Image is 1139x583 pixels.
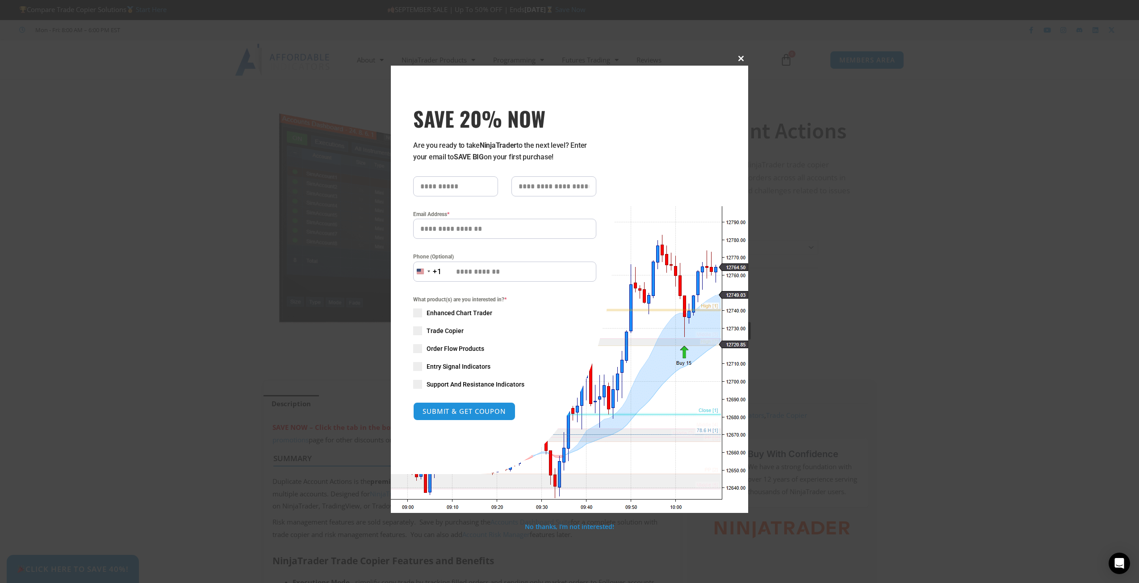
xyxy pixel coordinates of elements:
label: Trade Copier [413,326,596,335]
a: No thanks, I’m not interested! [525,522,614,531]
div: Open Intercom Messenger [1109,553,1130,574]
strong: SAVE BIG [454,153,484,161]
label: Email Address [413,210,596,219]
label: Enhanced Chart Trader [413,308,596,317]
p: Are you ready to take to the next level? Enter your email to on your first purchase! [413,140,596,163]
div: +1 [433,266,442,278]
span: Order Flow Products [427,344,484,353]
button: SUBMIT & GET COUPON [413,402,515,421]
strong: NinjaTrader [480,141,516,150]
span: Enhanced Chart Trader [427,308,492,317]
button: Selected country [413,262,442,282]
span: Support And Resistance Indicators [427,380,524,389]
span: What product(s) are you interested in? [413,295,596,304]
label: Phone (Optional) [413,252,596,261]
span: Trade Copier [427,326,464,335]
label: Support And Resistance Indicators [413,380,596,389]
label: Entry Signal Indicators [413,362,596,371]
h3: SAVE 20% NOW [413,106,596,131]
span: Entry Signal Indicators [427,362,490,371]
label: Order Flow Products [413,344,596,353]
